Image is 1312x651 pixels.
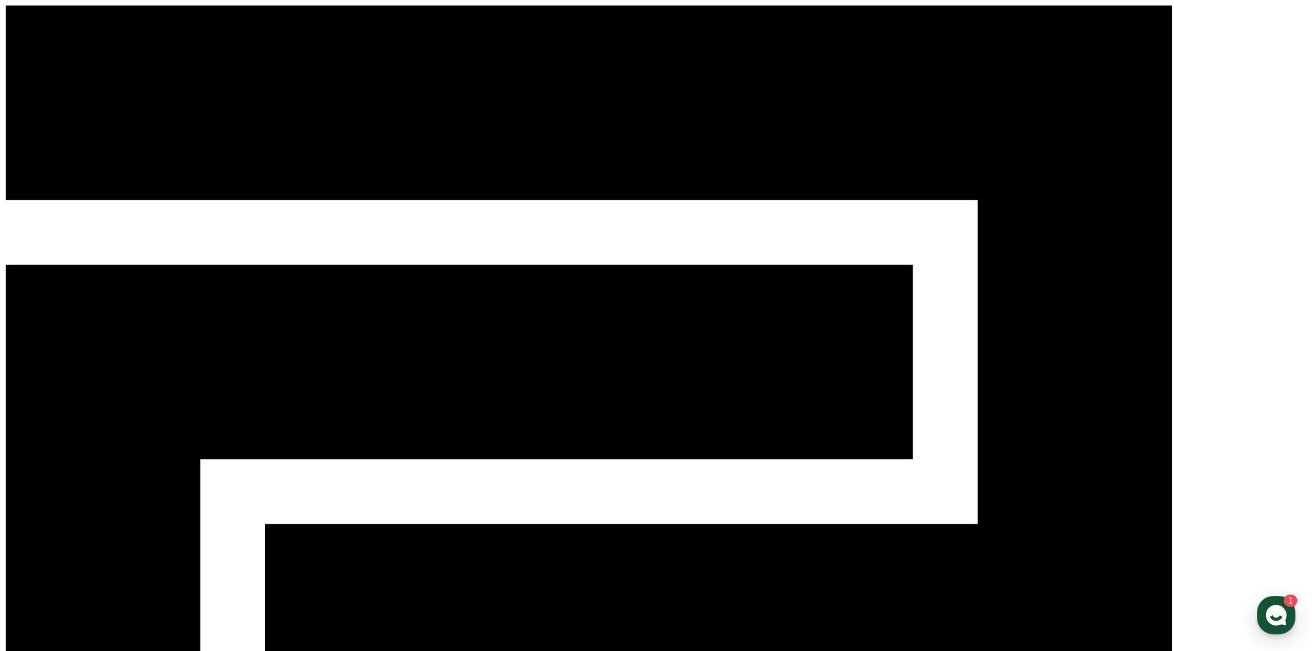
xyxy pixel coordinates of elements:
span: 설정 [213,457,229,468]
span: 대화 [126,458,143,469]
a: 설정 [178,437,264,471]
a: 1대화 [91,437,178,471]
a: 홈 [4,437,91,471]
span: 홈 [43,457,52,468]
span: 1 [140,436,145,447]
